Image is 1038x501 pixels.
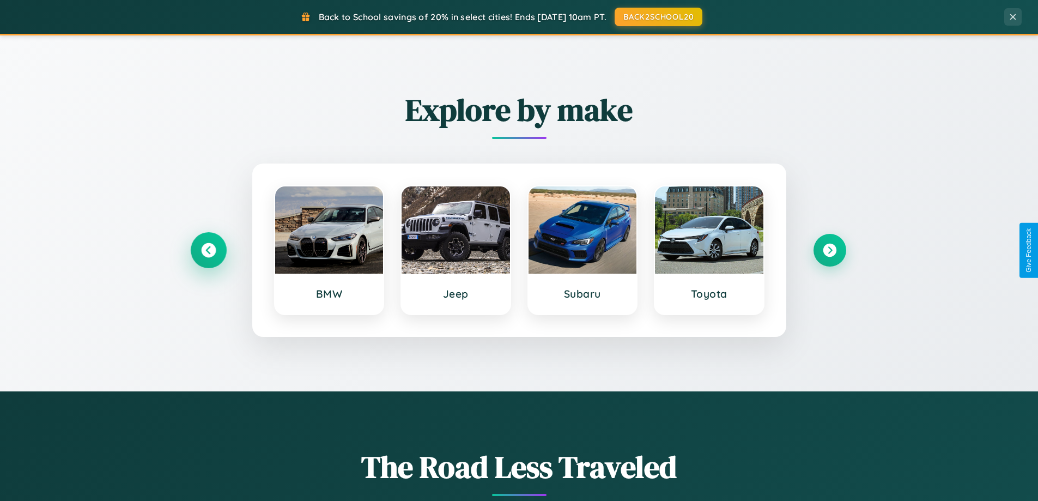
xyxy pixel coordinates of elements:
[286,287,373,300] h3: BMW
[319,11,606,22] span: Back to School savings of 20% in select cities! Ends [DATE] 10am PT.
[412,287,499,300] h3: Jeep
[192,446,846,488] h1: The Road Less Traveled
[1025,228,1033,273] div: Give Feedback
[539,287,626,300] h3: Subaru
[192,89,846,131] h2: Explore by make
[615,8,702,26] button: BACK2SCHOOL20
[666,287,752,300] h3: Toyota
